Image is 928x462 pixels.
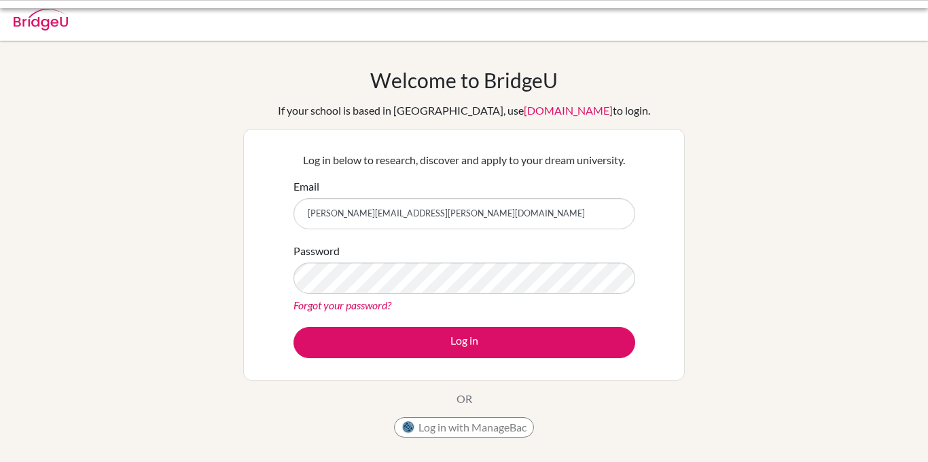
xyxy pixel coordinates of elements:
[394,417,534,438] button: Log in with ManageBac
[370,68,558,92] h1: Welcome to BridgeU
[293,327,635,358] button: Log in
[278,102,650,119] div: If your school is based in [GEOGRAPHIC_DATA], use to login.
[14,9,68,31] img: Bridge-U
[457,391,472,407] p: OR
[293,243,340,259] label: Password
[293,178,319,195] label: Email
[293,152,635,168] p: Log in below to research, discover and apply to your dream university.
[524,104,613,117] a: [DOMAIN_NAME]
[293,299,391,311] a: Forgot your password?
